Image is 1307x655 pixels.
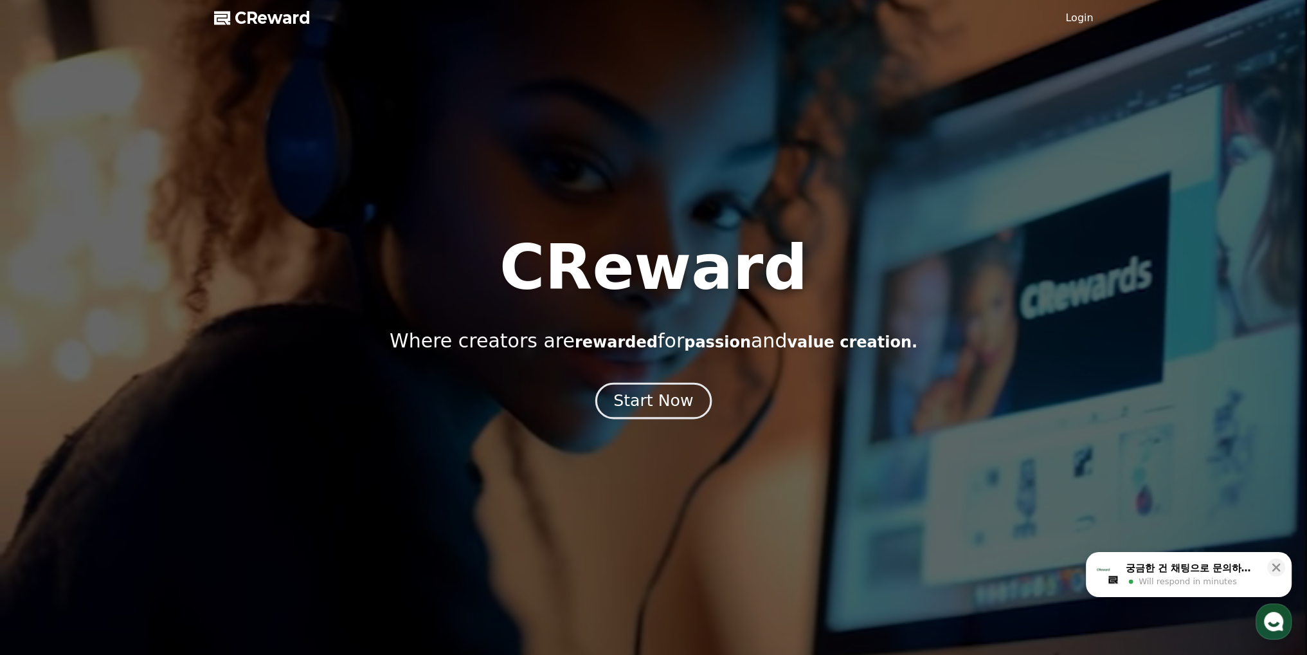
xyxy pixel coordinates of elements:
[595,383,712,420] button: Start Now
[575,333,658,351] span: rewarded
[613,390,693,412] div: Start Now
[1065,10,1093,26] a: Login
[684,333,751,351] span: passion
[787,333,917,351] span: value creation.
[500,237,807,299] h1: CReward
[4,408,85,440] a: Home
[214,8,311,28] a: CReward
[33,427,55,438] span: Home
[166,408,247,440] a: Settings
[190,427,222,438] span: Settings
[235,8,311,28] span: CReward
[390,329,917,353] p: Where creators are for and
[85,408,166,440] a: Messages
[107,428,145,438] span: Messages
[598,396,709,409] a: Start Now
